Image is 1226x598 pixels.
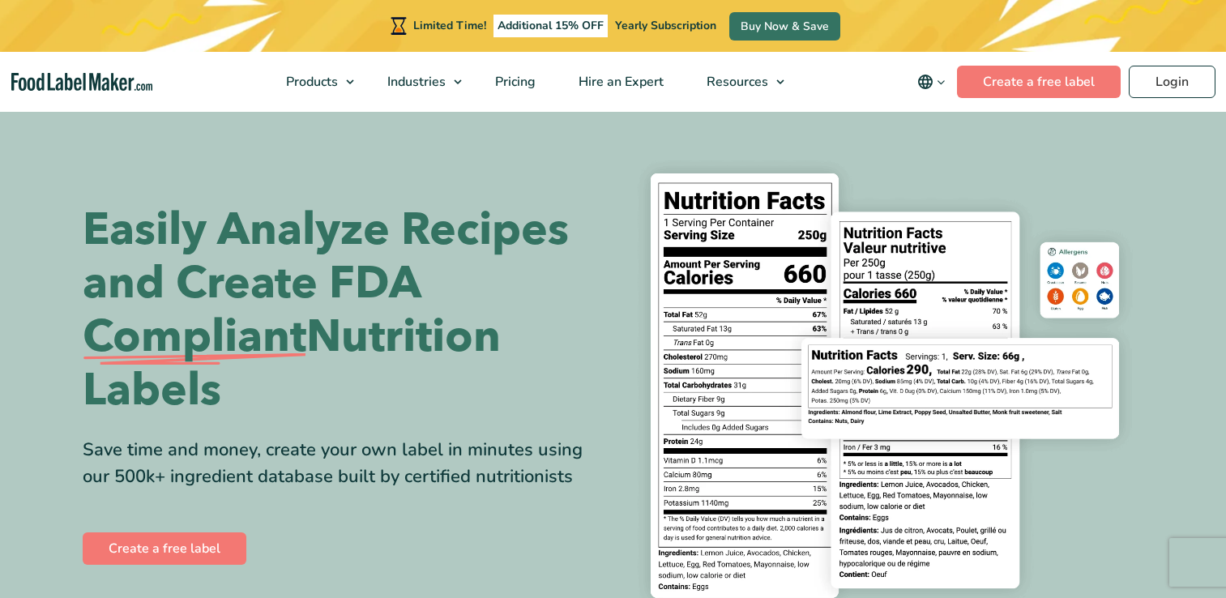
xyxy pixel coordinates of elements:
a: Industries [366,52,470,112]
a: Products [265,52,362,112]
span: Pricing [490,73,537,91]
a: Login [1129,66,1215,98]
a: Create a free label [957,66,1121,98]
a: Pricing [474,52,553,112]
a: Resources [686,52,792,112]
span: Industries [382,73,447,91]
span: Hire an Expert [574,73,665,91]
span: Additional 15% OFF [493,15,608,37]
span: Products [281,73,340,91]
h1: Easily Analyze Recipes and Create FDA Nutrition Labels [83,203,601,417]
div: Save time and money, create your own label in minutes using our 500k+ ingredient database built b... [83,437,601,490]
span: Limited Time! [413,18,486,33]
span: Compliant [83,310,306,364]
a: Create a free label [83,532,246,565]
a: Buy Now & Save [729,12,840,41]
a: Hire an Expert [557,52,681,112]
span: Resources [702,73,770,91]
span: Yearly Subscription [615,18,716,33]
